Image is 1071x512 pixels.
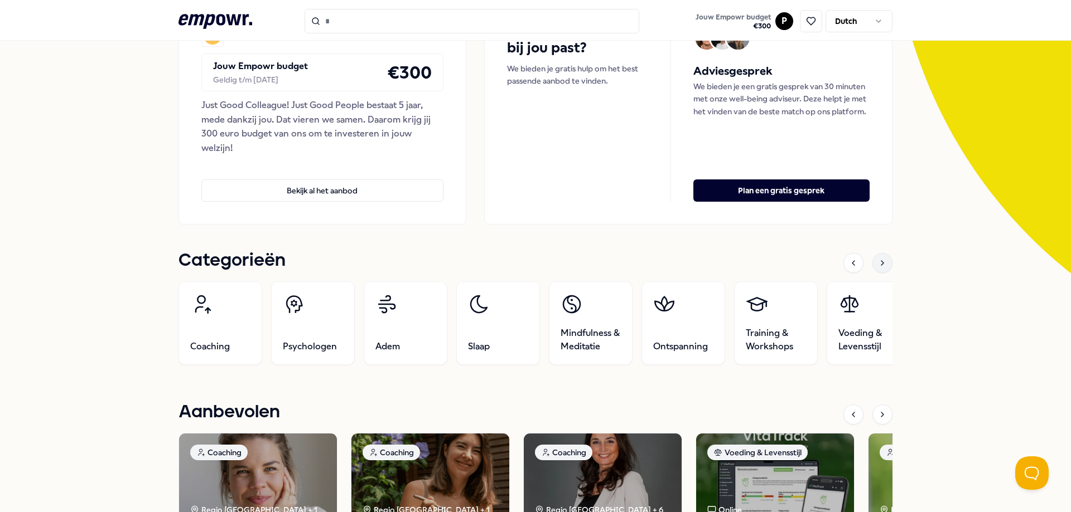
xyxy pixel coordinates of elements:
h1: Categorieën [178,247,286,275]
a: Ontspanning [641,281,725,365]
span: Voeding & Levensstijl [838,326,899,353]
a: Bekijk al het aanbod [201,162,443,202]
span: Slaap [468,340,490,353]
a: Psychologen [271,281,355,365]
h1: Aanbevolen [178,398,280,426]
a: Slaap [456,281,540,365]
span: Adem [375,340,400,353]
p: We bieden je gratis hulp om het best passende aanbod te vinden. [507,62,648,87]
a: Voeding & Levensstijl [827,281,910,365]
a: Training & Workshops [734,281,818,365]
p: We bieden je een gratis gesprek van 30 minuten met onze well-being adviseur. Deze helpt je met he... [693,80,870,118]
p: Jouw Empowr budget [213,59,308,74]
div: Just Good Colleague! Just Good People bestaat 5 jaar, mede dankzij jou. Dat vieren we samen. Daar... [201,98,443,155]
a: Adem [364,281,447,365]
span: Coaching [190,340,230,353]
button: Bekijk al het aanbod [201,179,443,202]
iframe: Help Scout Beacon - Open [1015,456,1049,490]
a: Jouw Empowr budget€300 [691,9,775,33]
span: Mindfulness & Meditatie [561,326,621,353]
button: Jouw Empowr budget€300 [693,11,773,33]
span: Jouw Empowr budget [696,13,771,22]
span: Psychologen [283,340,337,353]
a: Coaching [178,281,262,365]
span: Training & Workshops [746,326,806,353]
div: Coaching [880,445,937,460]
h5: Adviesgesprek [693,62,870,80]
div: Coaching [363,445,420,460]
div: Coaching [535,445,592,460]
div: Voeding & Levensstijl [707,445,808,460]
button: P [775,12,793,30]
div: Coaching [190,445,248,460]
h4: € 300 [387,58,432,86]
div: Geldig t/m [DATE] [213,74,308,86]
a: Mindfulness & Meditatie [549,281,633,365]
input: Search for products, categories or subcategories [305,9,639,33]
span: € 300 [696,22,771,31]
button: Plan een gratis gesprek [693,179,870,202]
span: Ontspanning [653,340,708,353]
